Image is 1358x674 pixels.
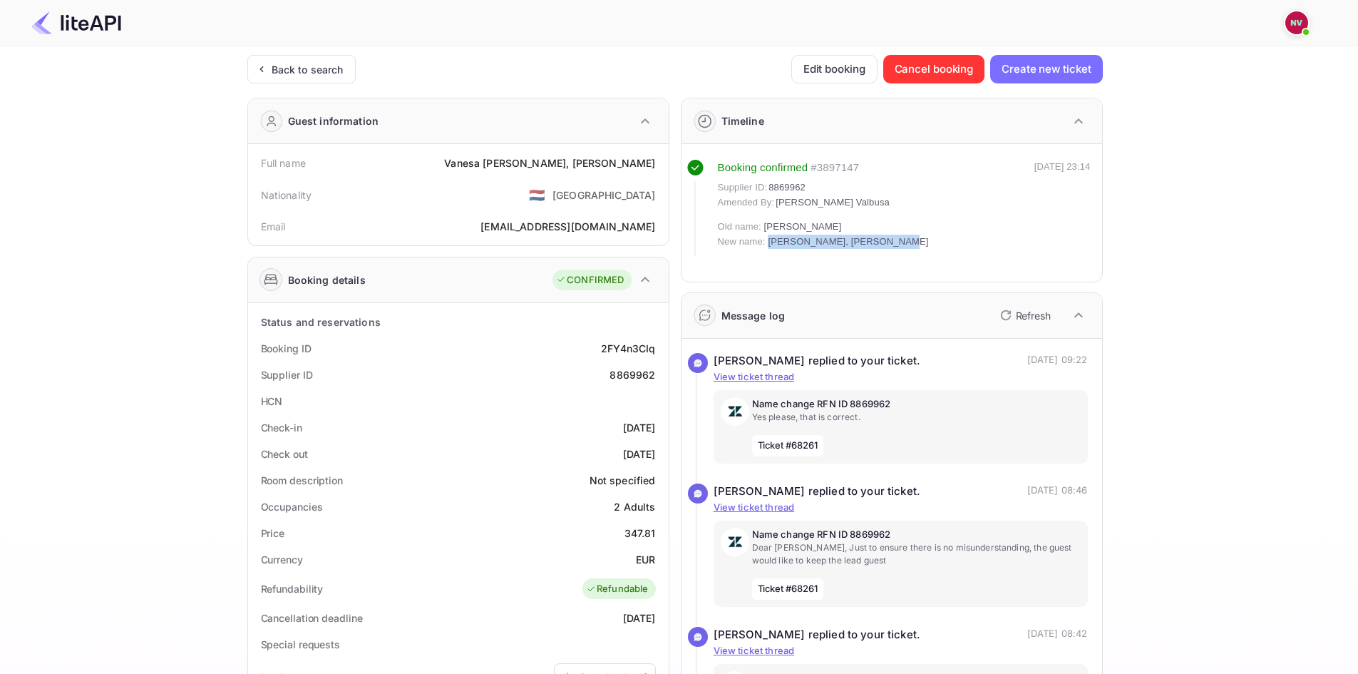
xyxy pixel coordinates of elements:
div: Cancellation deadline [261,611,363,626]
button: Create new ticket [990,55,1102,83]
p: Dear [PERSON_NAME], Just to ensure there is no misunderstanding, the guest would like to keep the... [752,541,1081,567]
div: [EMAIL_ADDRESS][DOMAIN_NAME] [480,219,655,234]
div: Price [261,526,285,541]
div: # 3897147 [811,160,859,176]
span: Supplier ID: [718,180,768,195]
span: [PERSON_NAME] [764,221,842,232]
div: Booking confirmed [718,160,808,176]
div: Email [261,219,286,234]
span: [PERSON_NAME], [PERSON_NAME] [768,236,928,247]
div: Room description [261,473,343,488]
div: CONFIRMED [556,273,624,287]
div: [PERSON_NAME] replied to your ticket. [714,353,921,369]
p: View ticket thread [714,644,1088,658]
div: Currency [261,552,303,567]
div: [DATE] [623,446,656,461]
p: View ticket thread [714,370,1088,384]
p: Name change RFN ID 8869962 [752,397,1081,412]
span: 8869962 [768,180,806,195]
div: [GEOGRAPHIC_DATA] [552,188,656,203]
div: Not specified [590,473,656,488]
div: Back to search [272,62,344,77]
p: [DATE] 08:46 [1027,484,1088,500]
div: Booking details [288,272,366,287]
div: Timeline [721,113,764,128]
div: [DATE] [623,420,656,435]
p: Name change RFN ID 8869962 [752,528,1081,542]
div: Special requests [261,637,340,652]
span: Amended By: [718,195,775,210]
div: [DATE] [623,611,656,626]
div: 8869962 [609,367,655,382]
span: Ticket #68261 [752,578,824,600]
div: Occupancies [261,499,323,514]
div: [DATE] 23:14 [1034,160,1091,256]
span: United States [529,182,545,208]
p: View ticket thread [714,501,1088,515]
div: EUR [636,552,655,567]
p: [DATE] 08:42 [1027,627,1088,643]
div: Guest information [288,113,379,128]
span: [PERSON_NAME] Valbusa [776,195,890,210]
p: Refresh [1016,308,1051,323]
div: Nationality [261,188,312,203]
span: Ticket #68261 [752,435,824,456]
div: Refundability [261,581,324,596]
div: HCN [261,394,283,409]
button: Edit booking [791,55,878,83]
div: Supplier ID [261,367,313,382]
img: Nicholas Valbusa [1285,11,1308,34]
div: Message log [721,308,786,323]
div: 347.81 [624,526,656,541]
div: [PERSON_NAME] replied to your ticket. [714,627,921,643]
img: LiteAPI Logo [31,11,121,34]
button: Refresh [992,304,1056,327]
img: AwvSTEc2VUhQAAAAAElFTkSuQmCC [721,528,749,556]
div: Check-in [261,420,302,435]
div: Status and reservations [261,315,381,330]
div: Vanesa [PERSON_NAME], [PERSON_NAME] [444,155,655,170]
div: Booking ID [261,341,312,356]
div: Check out [261,446,308,461]
span: New name : [718,236,768,247]
div: 2 Adults [614,499,655,514]
span: Old name : [718,221,764,232]
div: 2FY4n3CIq [601,341,655,356]
p: [DATE] 09:22 [1027,353,1088,369]
div: Full name [261,155,306,170]
button: Cancel booking [883,55,985,83]
img: AwvSTEc2VUhQAAAAAElFTkSuQmCC [721,397,749,426]
div: Refundable [586,582,649,596]
div: [PERSON_NAME] replied to your ticket. [714,484,921,500]
p: Yes please, that is correct. [752,411,1081,424]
